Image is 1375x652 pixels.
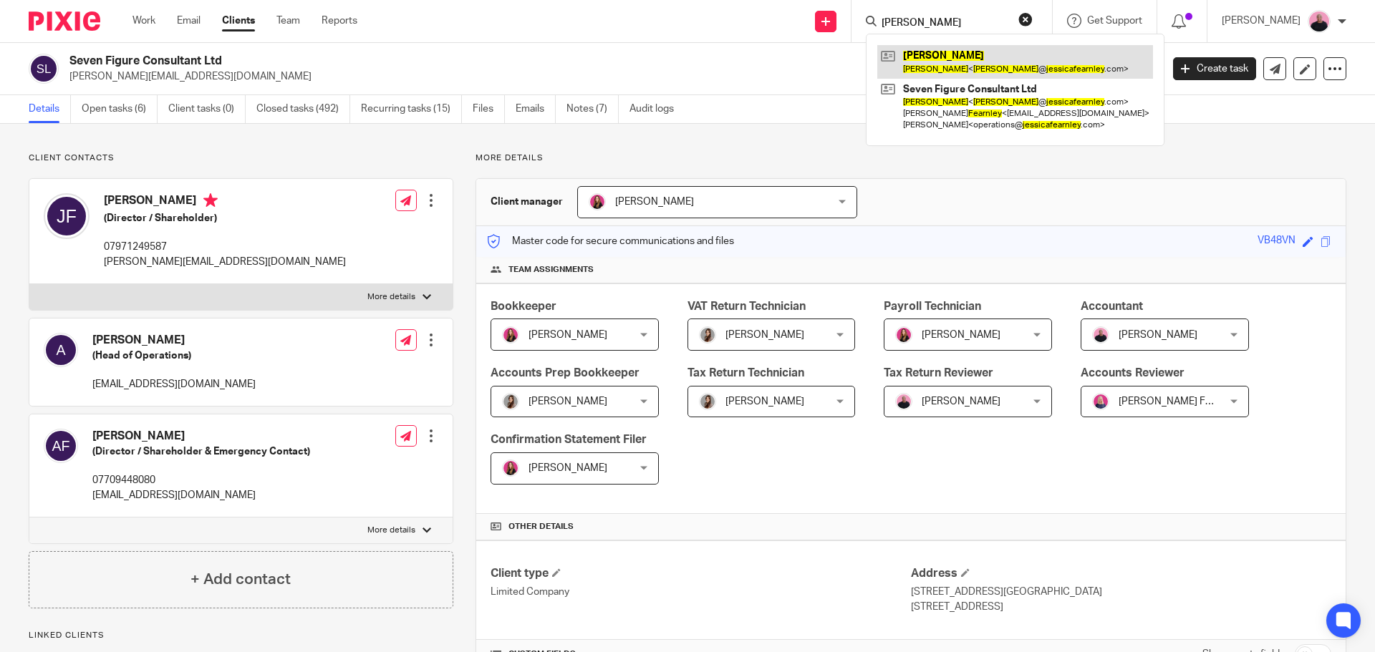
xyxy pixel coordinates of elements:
[1119,330,1197,340] span: [PERSON_NAME]
[82,95,158,123] a: Open tasks (6)
[29,95,71,123] a: Details
[29,152,453,164] p: Client contacts
[884,301,981,312] span: Payroll Technician
[895,326,912,344] img: 17.png
[491,195,563,209] h3: Client manager
[92,444,310,459] h5: (Director / Shareholder & Emergency Contact)
[29,630,453,641] p: Linked clients
[44,193,90,239] img: svg%3E
[92,377,256,391] p: [EMAIL_ADDRESS][DOMAIN_NAME]
[44,333,78,367] img: svg%3E
[529,396,607,407] span: [PERSON_NAME]
[502,459,519,477] img: 17.png
[1258,233,1296,250] div: VB48VN
[1081,367,1185,379] span: Accounts Reviewer
[487,234,734,248] p: Master code for secure communications and files
[361,95,462,123] a: Recurring tasks (15)
[473,95,505,123] a: Files
[508,264,594,276] span: Team assignments
[566,95,619,123] a: Notes (7)
[491,367,640,379] span: Accounts Prep Bookkeeper
[880,17,1009,30] input: Search
[1018,12,1033,26] button: Clear
[911,585,1331,599] p: [STREET_ADDRESS][GEOGRAPHIC_DATA]
[104,255,346,269] p: [PERSON_NAME][EMAIL_ADDRESS][DOMAIN_NAME]
[1092,393,1109,410] img: Cheryl%20Sharp%20FCCA.png
[529,330,607,340] span: [PERSON_NAME]
[1087,16,1142,26] span: Get Support
[629,95,685,123] a: Audit logs
[367,525,415,536] p: More details
[92,429,310,444] h4: [PERSON_NAME]
[699,326,716,344] img: 22.png
[725,330,804,340] span: [PERSON_NAME]
[29,11,100,31] img: Pixie
[1222,14,1301,28] p: [PERSON_NAME]
[725,396,804,407] span: [PERSON_NAME]
[1081,301,1143,312] span: Accountant
[168,95,246,123] a: Client tasks (0)
[491,301,556,312] span: Bookkeeper
[132,14,155,28] a: Work
[322,14,357,28] a: Reports
[92,333,256,348] h4: [PERSON_NAME]
[1173,57,1256,80] a: Create task
[687,367,804,379] span: Tax Return Technician
[177,14,201,28] a: Email
[190,568,291,590] h4: + Add contact
[44,429,78,463] img: svg%3E
[367,291,415,303] p: More details
[491,566,911,581] h4: Client type
[203,193,218,208] i: Primary
[491,434,647,445] span: Confirmation Statement Filer
[922,396,1000,407] span: [PERSON_NAME]
[922,330,1000,340] span: [PERSON_NAME]
[502,393,519,410] img: 22.png
[516,95,556,123] a: Emails
[276,14,300,28] a: Team
[92,488,310,502] p: [EMAIL_ADDRESS][DOMAIN_NAME]
[491,585,911,599] p: Limited Company
[476,152,1346,164] p: More details
[502,326,519,344] img: 17.png
[29,54,59,84] img: svg%3E
[1092,326,1109,344] img: Bio%20-%20Kemi%20.png
[1308,10,1331,33] img: Bio%20-%20Kemi%20.png
[911,566,1331,581] h4: Address
[615,197,694,207] span: [PERSON_NAME]
[687,301,806,312] span: VAT Return Technician
[529,463,607,473] span: [PERSON_NAME]
[895,393,912,410] img: Bio%20-%20Kemi%20.png
[1119,396,1226,407] span: [PERSON_NAME] FCCA
[69,54,935,69] h2: Seven Figure Consultant Ltd
[104,193,346,211] h4: [PERSON_NAME]
[104,211,346,225] h5: (Director / Shareholder)
[884,367,993,379] span: Tax Return Reviewer
[92,473,310,487] p: 07709448080
[699,393,716,410] img: 22.png
[222,14,255,28] a: Clients
[256,95,350,123] a: Closed tasks (492)
[508,521,574,532] span: Other details
[911,600,1331,614] p: [STREET_ADDRESS]
[104,240,346,254] p: 07971249587
[589,193,606,210] img: 17.png
[92,349,256,363] h5: (Head of Operations)
[69,69,1152,84] p: [PERSON_NAME][EMAIL_ADDRESS][DOMAIN_NAME]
